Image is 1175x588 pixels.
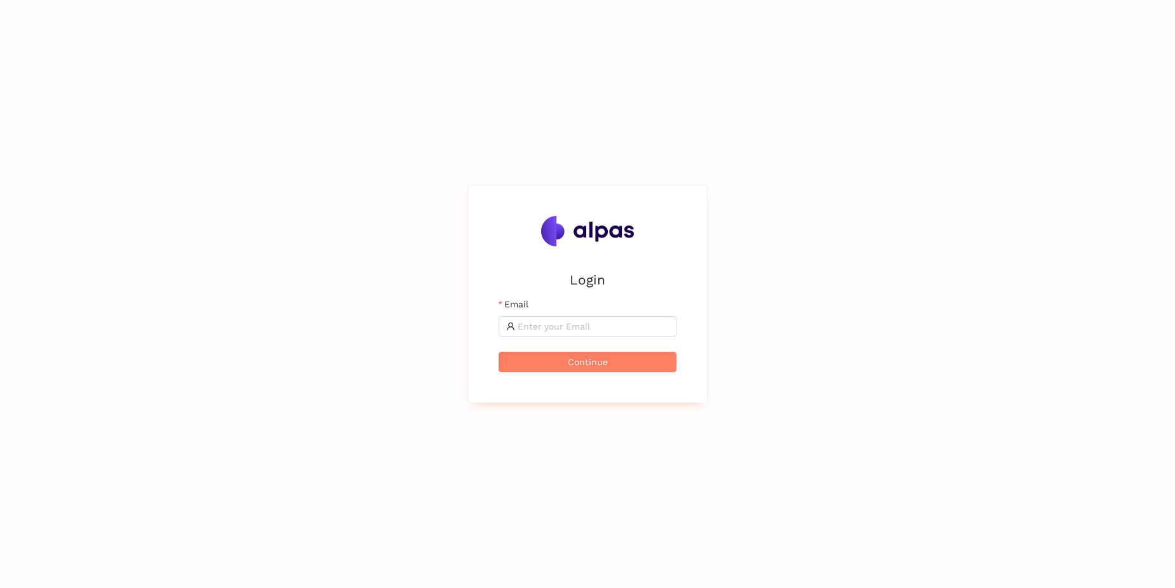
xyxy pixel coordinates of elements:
[541,216,634,246] img: Alpas.ai Logo
[518,319,669,333] input: Email
[499,352,676,372] button: Continue
[499,297,528,311] label: Email
[506,322,515,331] span: user
[499,269,676,290] h2: Login
[568,355,608,369] span: Continue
